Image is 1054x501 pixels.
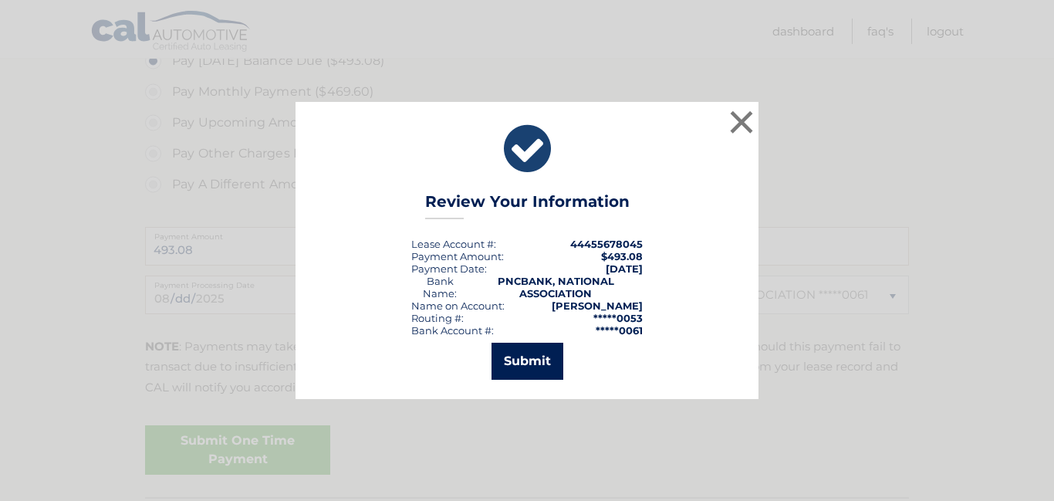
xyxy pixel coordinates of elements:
strong: PNCBANK, NATIONAL ASSOCIATION [498,275,614,300]
div: : [411,262,487,275]
span: $493.08 [601,250,643,262]
strong: 44455678045 [570,238,643,250]
button: Submit [492,343,563,380]
strong: [PERSON_NAME] [552,300,643,312]
button: × [726,107,757,137]
h3: Review Your Information [425,192,630,219]
div: Bank Account #: [411,324,494,337]
div: Payment Amount: [411,250,504,262]
span: Payment Date [411,262,485,275]
div: Lease Account #: [411,238,496,250]
div: Bank Name: [411,275,468,300]
span: [DATE] [606,262,643,275]
div: Name on Account: [411,300,505,312]
div: Routing #: [411,312,464,324]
